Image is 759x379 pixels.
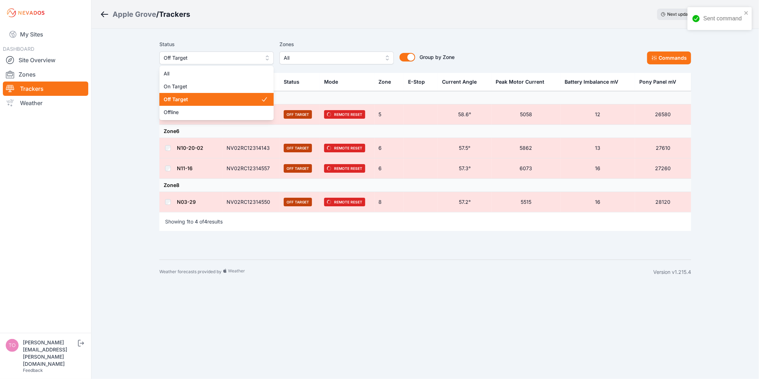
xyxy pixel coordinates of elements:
span: On Target [164,83,261,90]
span: All [164,70,261,77]
div: Sent command [703,14,742,23]
div: Off Target [159,66,274,120]
span: Off Target [164,96,261,103]
span: Off Target [164,54,259,62]
button: close [744,10,749,16]
span: Offline [164,109,261,116]
button: Off Target [159,51,274,64]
